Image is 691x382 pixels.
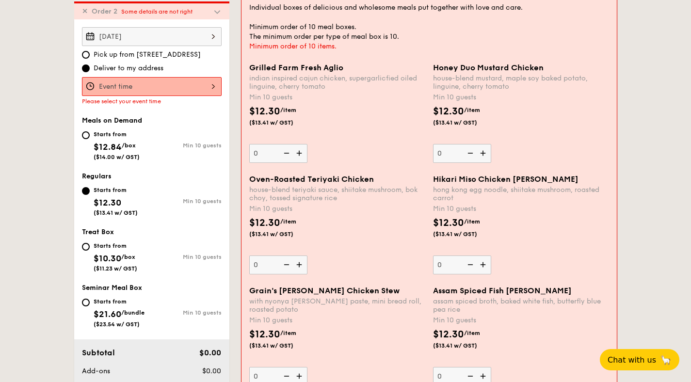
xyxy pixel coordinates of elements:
span: Meals on Demand [82,116,142,125]
div: Starts from [94,298,145,305]
span: /item [464,218,480,225]
input: Pick up from [STREET_ADDRESS] [82,51,90,59]
span: /item [280,107,296,113]
div: Starts from [94,186,138,194]
img: icon-dropdown.fa26e9f9.svg [213,7,222,16]
input: Honey Duo Mustard Chickenhouse-blend mustard, maple soy baked potato, linguine, cherry tomatoMin ... [433,144,491,163]
span: Honey Duo Mustard Chicken [433,63,544,72]
input: Starts from$12.30($13.41 w/ GST)Min 10 guests [82,187,90,195]
span: ($23.54 w/ GST) [94,321,140,328]
img: icon-reduce.1d2dbef1.svg [278,255,293,274]
span: $12.30 [94,197,121,208]
span: /item [464,107,480,113]
div: house-blend teriyaki sauce, shiitake mushroom, bok choy, tossed signature rice [249,186,425,202]
span: /item [280,330,296,336]
span: /box [121,254,135,260]
span: ($13.41 w/ GST) [433,119,499,127]
div: Min 10 guests [152,142,222,149]
div: Min 10 guests [433,316,609,325]
span: $12.30 [249,217,280,229]
div: with nyonya [PERSON_NAME] paste, mini bread roll, roasted potato [249,297,425,314]
input: Oven-Roasted Teriyaki Chickenhouse-blend teriyaki sauce, shiitake mushroom, bok choy, tossed sign... [249,255,307,274]
span: Regulars [82,172,112,180]
span: ✕ [82,7,88,16]
span: Chat with us [608,355,656,365]
img: icon-add.58712e84.svg [477,144,491,162]
span: ($13.41 w/ GST) [94,209,138,216]
div: Min 10 guests [249,93,425,102]
span: $0.00 [202,367,221,375]
span: $12.30 [433,106,464,117]
img: icon-add.58712e84.svg [477,255,491,274]
input: Deliver to my address [82,64,90,72]
span: /item [464,330,480,336]
div: Min 10 guests [152,309,222,316]
span: $21.60 [94,309,121,319]
span: Seminar Meal Box [82,284,142,292]
input: Event date [82,27,222,46]
span: Please select your event time [82,98,161,105]
span: /bundle [121,309,145,316]
input: Starts from$12.84/box($14.00 w/ GST)Min 10 guests [82,131,90,139]
span: 🦙 [660,354,672,366]
div: Min 10 guests [152,254,222,260]
span: Hikari Miso Chicken [PERSON_NAME] [433,175,579,184]
div: Min 10 guests [249,204,425,214]
span: Subtotal [82,348,115,357]
div: indian inspired cajun chicken, supergarlicfied oiled linguine, cherry tomato [249,74,425,91]
span: $10.30 [94,253,121,264]
input: Grilled Farm Fresh Aglioindian inspired cajun chicken, supergarlicfied oiled linguine, cherry tom... [249,144,307,163]
span: $12.30 [433,329,464,340]
span: Pick up from [STREET_ADDRESS] [94,50,201,60]
span: /item [280,218,296,225]
div: Min 10 guests [433,93,609,102]
input: Starts from$10.30/box($11.23 w/ GST)Min 10 guests [82,243,90,251]
div: Minimum order of 10 items. [249,42,609,51]
span: ($13.41 w/ GST) [249,119,315,127]
span: $12.30 [433,217,464,229]
input: Starts from$21.60/bundle($23.54 w/ GST)Min 10 guests [82,299,90,306]
img: icon-add.58712e84.svg [293,255,307,274]
span: Grain's [PERSON_NAME] Chicken Stew [249,286,400,295]
span: Add-ons [82,367,110,375]
span: $12.84 [94,142,122,152]
div: Starts from [94,130,140,138]
button: Chat with us🦙 [600,349,679,370]
div: house-blend mustard, maple soy baked potato, linguine, cherry tomato [433,74,609,91]
span: ($13.41 w/ GST) [249,230,315,238]
span: $12.30 [249,106,280,117]
span: ($13.41 w/ GST) [433,230,499,238]
div: Min 10 guests [152,198,222,205]
img: icon-reduce.1d2dbef1.svg [278,144,293,162]
input: Event time [82,77,222,96]
span: Oven-Roasted Teriyaki Chicken [249,175,374,184]
span: ($14.00 w/ GST) [94,154,140,160]
span: ($13.41 w/ GST) [249,342,315,350]
span: /box [122,142,136,149]
span: $0.00 [199,348,221,357]
span: Some details are not right [121,8,193,15]
div: assam spiced broth, baked white fish, butterfly blue pea rice [433,297,609,314]
div: Starts from [94,242,137,250]
span: Deliver to my address [94,64,163,73]
div: Min 10 guests [249,316,425,325]
div: Min 10 guests [433,204,609,214]
div: Individual boxes of delicious and wholesome meals put together with love and care. Minimum order ... [249,3,609,42]
span: Assam Spiced Fish [PERSON_NAME] [433,286,572,295]
span: Treat Box [82,228,114,236]
span: Grilled Farm Fresh Aglio [249,63,343,72]
div: hong kong egg noodle, shiitake mushroom, roasted carrot [433,186,609,202]
span: ($11.23 w/ GST) [94,265,137,272]
img: icon-reduce.1d2dbef1.svg [462,255,477,274]
span: ($13.41 w/ GST) [433,342,499,350]
img: icon-add.58712e84.svg [293,144,307,162]
input: Hikari Miso Chicken [PERSON_NAME]hong kong egg noodle, shiitake mushroom, roasted carrotMin 10 gu... [433,255,491,274]
span: $12.30 [249,329,280,340]
span: Order 2 [88,7,121,16]
img: icon-reduce.1d2dbef1.svg [462,144,477,162]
